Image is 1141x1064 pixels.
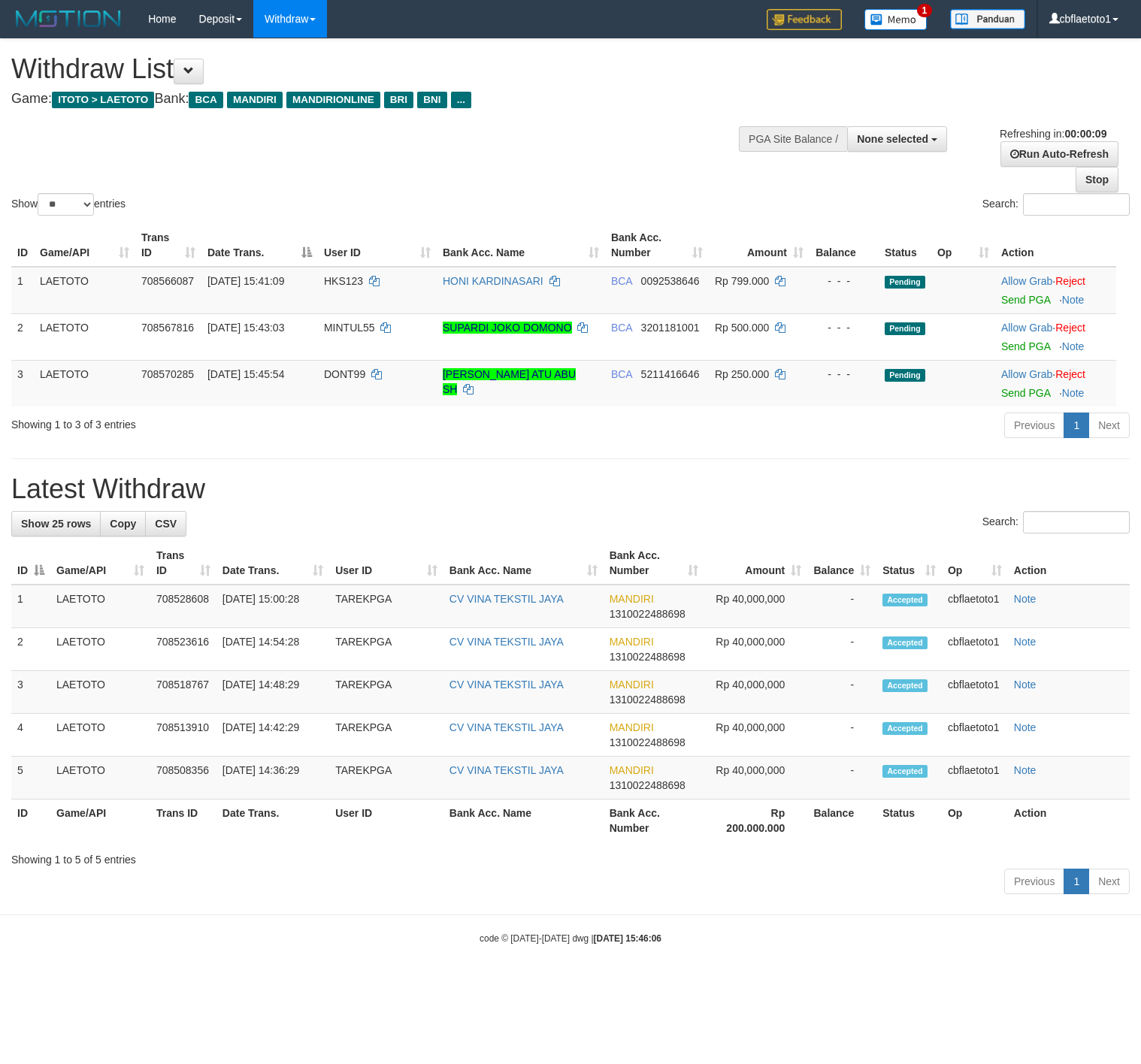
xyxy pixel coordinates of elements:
td: 708518767 [150,671,216,714]
a: CSV [145,511,186,537]
span: MANDIRI [610,721,654,733]
span: [DATE] 15:41:09 [207,275,284,287]
span: MANDIRI [610,679,654,691]
span: 708567816 [141,322,194,334]
span: Show 25 rows [21,518,91,530]
th: Status [876,800,942,842]
th: Bank Acc. Number [604,800,704,842]
td: cbflaetoto1 [942,671,1008,714]
th: Op: activate to sort column ascending [931,224,995,267]
td: [DATE] 14:54:28 [216,628,329,671]
span: BCA [611,368,632,380]
span: Accepted [882,722,928,735]
td: cbflaetoto1 [942,585,1008,628]
a: Note [1014,721,1037,733]
th: Op [942,800,1008,842]
span: Rp 250.000 [715,368,769,380]
span: 708570285 [141,368,194,380]
div: PGA Site Balance / [739,126,847,152]
span: Refreshing in: [1000,128,1106,140]
a: [PERSON_NAME] ATU ABU SH [443,368,576,395]
a: 1 [1064,413,1089,438]
td: 3 [11,671,50,714]
span: ITOTO > LAETOTO [52,92,154,108]
span: Rp 500.000 [715,322,769,334]
span: HKS123 [324,275,363,287]
span: Copy 5211416646 to clipboard [641,368,700,380]
th: Bank Acc. Name: activate to sort column ascending [437,224,605,267]
a: Reject [1055,275,1085,287]
th: ID [11,800,50,842]
td: TAREKPGA [329,757,443,800]
label: Search: [982,511,1130,534]
div: Showing 1 to 5 of 5 entries [11,846,1130,867]
small: code © [DATE]-[DATE] dwg | [480,933,661,944]
th: Game/API: activate to sort column ascending [34,224,135,267]
th: User ID [329,800,443,842]
td: 4 [11,714,50,757]
span: · [1001,368,1055,380]
th: Action [1008,542,1130,585]
td: 708523616 [150,628,216,671]
a: Note [1062,340,1085,352]
span: Copy 1310022488698 to clipboard [610,736,686,748]
td: Rp 40,000,000 [704,671,807,714]
img: MOTION_logo.png [11,8,126,30]
span: MINTUL55 [324,322,375,334]
th: User ID: activate to sort column ascending [318,224,437,267]
span: MANDIRI [227,92,283,108]
span: [DATE] 15:45:54 [207,368,284,380]
span: Accepted [882,765,928,778]
a: CV VINA TEKSTIL JAYA [449,679,564,691]
a: CV VINA TEKSTIL JAYA [449,721,564,733]
span: [DATE] 15:43:03 [207,322,284,334]
td: LAETOTO [50,585,150,628]
th: Status: activate to sort column ascending [876,542,942,585]
div: - - - [816,274,873,289]
td: [DATE] 14:42:29 [216,714,329,757]
span: Copy 3201181001 to clipboard [641,322,700,334]
td: [DATE] 14:36:29 [216,757,329,800]
a: Reject [1055,368,1085,380]
th: Amount: activate to sort column ascending [709,224,810,267]
td: - [807,585,876,628]
strong: 00:00:09 [1064,128,1106,140]
a: CV VINA TEKSTIL JAYA [449,764,564,776]
a: Previous [1004,869,1064,894]
span: MANDIRI [610,593,654,605]
td: [DATE] 14:48:29 [216,671,329,714]
div: - - - [816,367,873,382]
span: Rp 799.000 [715,275,769,287]
td: 5 [11,757,50,800]
a: Note [1062,294,1085,306]
a: Run Auto-Refresh [1000,141,1118,167]
th: User ID: activate to sort column ascending [329,542,443,585]
span: Pending [885,276,925,289]
td: 2 [11,313,34,360]
a: Allow Grab [1001,368,1052,380]
th: Balance: activate to sort column ascending [807,542,876,585]
th: Action [995,224,1116,267]
td: TAREKPGA [329,714,443,757]
span: CSV [155,518,177,530]
a: Send PGA [1001,294,1050,306]
a: Send PGA [1001,387,1050,399]
a: HONI KARDINASARI [443,275,543,287]
span: Copy 1310022488698 to clipboard [610,651,686,663]
span: BCA [611,275,632,287]
span: 1 [917,4,933,17]
td: 1 [11,267,34,314]
td: - [807,714,876,757]
span: Accepted [882,636,928,649]
th: Date Trans.: activate to sort column descending [201,224,318,267]
td: 708508356 [150,757,216,800]
a: CV VINA TEKSTIL JAYA [449,636,564,648]
a: Note [1014,679,1037,691]
td: LAETOTO [34,313,135,360]
a: CV VINA TEKSTIL JAYA [449,593,564,605]
td: - [807,671,876,714]
td: LAETOTO [34,267,135,314]
span: Copy 1310022488698 to clipboard [610,608,686,620]
td: 3 [11,360,34,407]
a: SUPARDI JOKO DOMONO [443,322,572,334]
